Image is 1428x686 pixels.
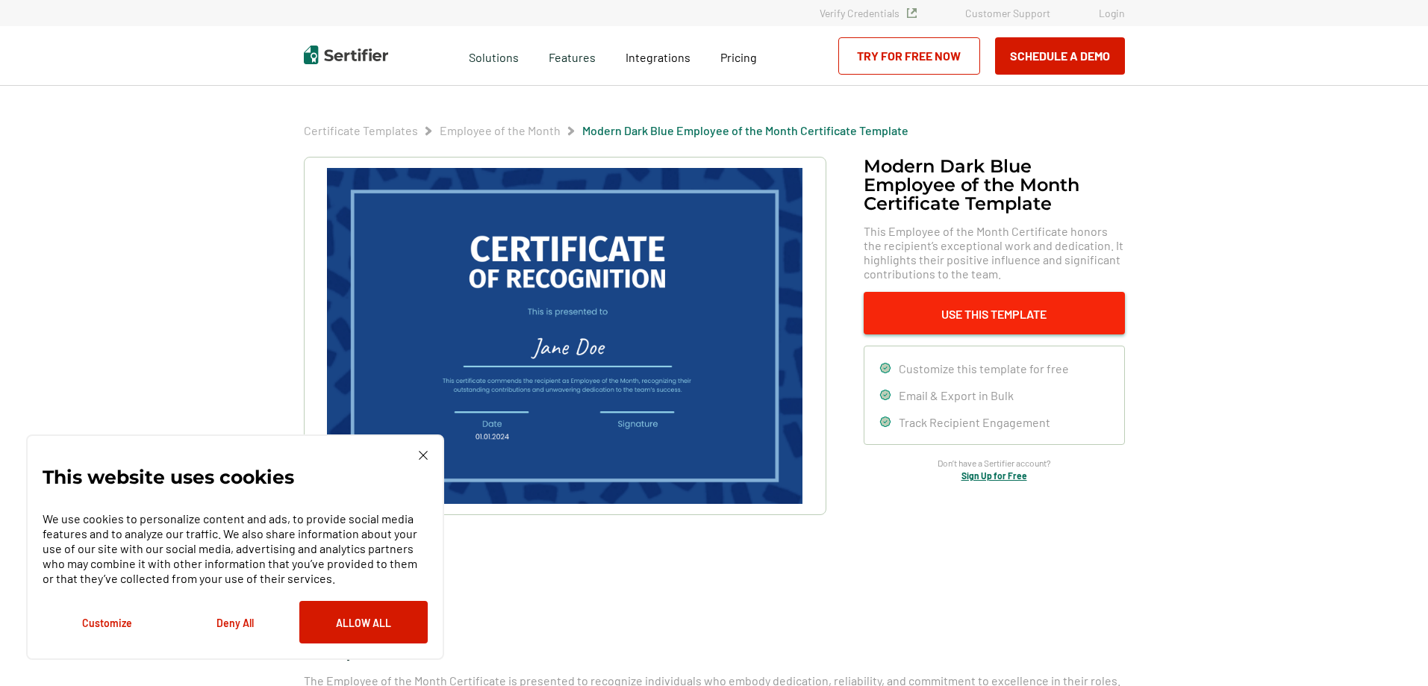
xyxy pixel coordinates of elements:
[43,601,171,643] button: Customize
[43,511,428,586] p: We use cookies to personalize content and ads, to provide social media features and to analyze ou...
[440,123,561,138] span: Employee of the Month
[304,123,418,138] span: Certificate Templates
[304,46,388,64] img: Sertifier | Digital Credentialing Platform
[899,388,1014,402] span: Email & Export in Bulk
[720,46,757,65] a: Pricing
[549,46,596,65] span: Features
[1353,614,1428,686] iframe: Chat Widget
[820,7,917,19] a: Verify Credentials
[582,123,908,137] a: Modern Dark Blue Employee of the Month Certificate Template
[304,123,908,138] div: Breadcrumb
[304,123,418,137] a: Certificate Templates
[327,168,802,504] img: Modern Dark Blue Employee of the Month Certificate Template
[440,123,561,137] a: Employee of the Month
[864,157,1125,213] h1: Modern Dark Blue Employee of the Month Certificate Template
[961,470,1027,481] a: Sign Up for Free
[907,8,917,18] img: Verified
[626,46,690,65] a: Integrations
[626,50,690,64] span: Integrations
[419,451,428,460] img: Cookie Popup Close
[43,470,294,484] p: This website uses cookies
[469,46,519,65] span: Solutions
[171,601,299,643] button: Deny All
[582,123,908,138] span: Modern Dark Blue Employee of the Month Certificate Template
[838,37,980,75] a: Try for Free Now
[899,361,1069,375] span: Customize this template for free
[938,456,1051,470] span: Don’t have a Sertifier account?
[1099,7,1125,19] a: Login
[864,292,1125,334] button: Use This Template
[965,7,1050,19] a: Customer Support
[720,50,757,64] span: Pricing
[995,37,1125,75] button: Schedule a Demo
[864,224,1125,281] span: This Employee of the Month Certificate honors the recipient’s exceptional work and dedication. It...
[299,601,428,643] button: Allow All
[899,415,1050,429] span: Track Recipient Engagement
